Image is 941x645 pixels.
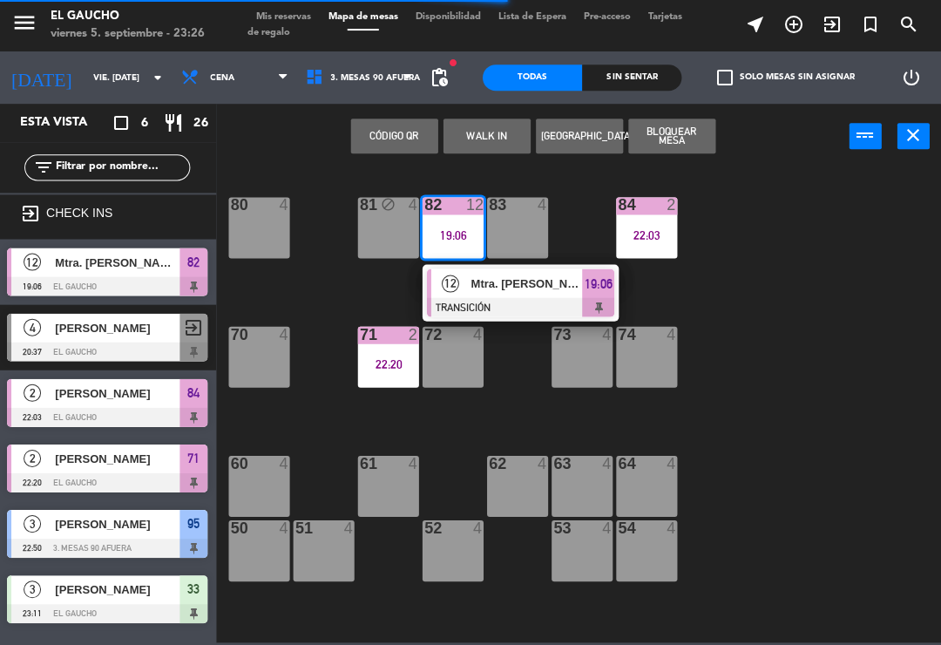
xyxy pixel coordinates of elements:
[25,254,43,271] span: 12
[667,198,678,214] div: 2
[850,124,882,150] button: power_input
[423,229,484,241] div: 19:06
[189,513,201,534] span: 95
[617,229,678,241] div: 22:03
[860,15,881,36] i: turned_in_not
[281,456,291,472] div: 4
[232,520,233,536] div: 50
[619,327,619,343] div: 74
[629,119,716,154] button: Bloquear Mesa
[382,198,397,213] i: block
[57,580,181,599] span: [PERSON_NAME]
[165,113,186,134] i: restaurant
[57,319,181,337] span: [PERSON_NAME]
[25,384,43,402] span: 2
[56,159,191,178] input: Filtrar por nombre...
[25,580,43,598] span: 3
[554,327,555,343] div: 73
[22,204,43,225] i: exit_to_app
[359,358,420,370] div: 22:20
[57,515,181,533] span: [PERSON_NAME]
[149,68,170,89] i: arrow_drop_down
[195,114,209,134] span: 26
[667,456,678,472] div: 4
[890,10,928,40] span: BUSCAR
[813,10,851,40] span: WALK IN
[212,74,236,84] span: Cena
[856,126,877,146] i: power_input
[901,68,922,89] i: power_settings_new
[897,124,930,150] button: close
[345,520,355,536] div: 4
[112,113,133,134] i: crop_square
[13,10,39,43] button: menu
[449,58,459,69] span: fiber_manual_record
[474,327,484,343] div: 4
[189,579,201,600] span: 33
[745,15,766,36] i: near_me
[57,384,181,403] span: [PERSON_NAME]
[538,198,549,214] div: 4
[430,68,450,89] span: pending_actions
[281,198,291,214] div: 4
[189,252,201,273] span: 82
[576,13,640,23] span: Pre-acceso
[822,15,843,36] i: exit_to_app
[904,126,924,146] i: close
[57,450,181,468] span: [PERSON_NAME]
[321,13,408,23] span: Mapa de mesas
[472,275,584,293] span: Mtra. [PERSON_NAME] [PERSON_NAME]
[25,319,43,336] span: 4
[232,456,233,472] div: 60
[554,520,555,536] div: 53
[410,327,420,343] div: 2
[352,119,439,154] button: Código qr
[52,26,206,44] div: viernes 5. septiembre - 23:26
[410,198,420,214] div: 4
[443,275,460,293] span: 12
[9,113,125,134] div: Esta vista
[52,9,206,26] div: El Gaucho
[189,448,201,469] span: 71
[717,71,733,86] span: check_box_outline_blank
[425,327,426,343] div: 72
[583,65,682,92] div: Sin sentar
[717,71,855,86] label: Solo mesas sin asignar
[425,520,426,536] div: 52
[603,456,613,472] div: 4
[57,254,181,272] span: Mtra. [PERSON_NAME] [PERSON_NAME]
[281,520,291,536] div: 4
[185,317,206,338] span: exit_to_app
[248,13,321,23] span: Mis reservas
[537,119,624,154] button: [GEOGRAPHIC_DATA]
[48,207,114,221] label: CHECK INS
[619,520,619,536] div: 54
[25,450,43,467] span: 2
[189,383,201,404] span: 84
[619,456,619,472] div: 64
[667,520,678,536] div: 4
[232,198,233,214] div: 80
[408,13,491,23] span: Disponibilidad
[783,15,804,36] i: add_circle_outline
[296,520,297,536] div: 51
[410,456,420,472] div: 4
[603,520,613,536] div: 4
[667,327,678,343] div: 4
[619,198,619,214] div: 84
[898,15,919,36] i: search
[484,65,583,92] div: Todas
[444,119,531,154] button: WALK IN
[538,456,549,472] div: 4
[332,74,422,84] span: 3. Mesas 90 afuera
[586,274,613,295] span: 19:06
[474,520,484,536] div: 4
[851,10,890,40] span: Reserva especial
[13,10,39,37] i: menu
[281,327,291,343] div: 4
